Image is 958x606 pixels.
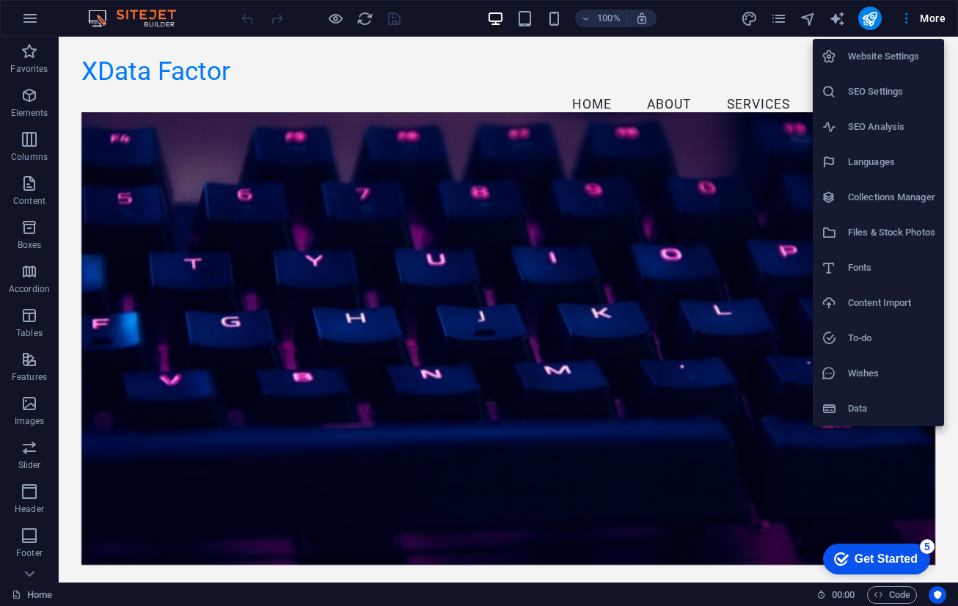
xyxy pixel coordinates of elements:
h6: SEO Settings [848,83,935,101]
h6: Fonts [848,259,935,277]
h6: To-do [848,329,935,347]
div: 5 [207,3,222,18]
h6: Content Import [848,294,935,312]
div: Get Started 5 items remaining, 0% complete [110,7,217,38]
h6: SEO Analysis [848,118,935,136]
h6: Website Settings [848,48,935,65]
h6: Wishes [848,365,935,382]
h6: Collections Manager [848,189,935,206]
h6: Files & Stock Photos [848,224,935,241]
h6: Data [848,400,935,417]
h6: Languages [848,153,935,171]
div: Get Started [142,16,205,29]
